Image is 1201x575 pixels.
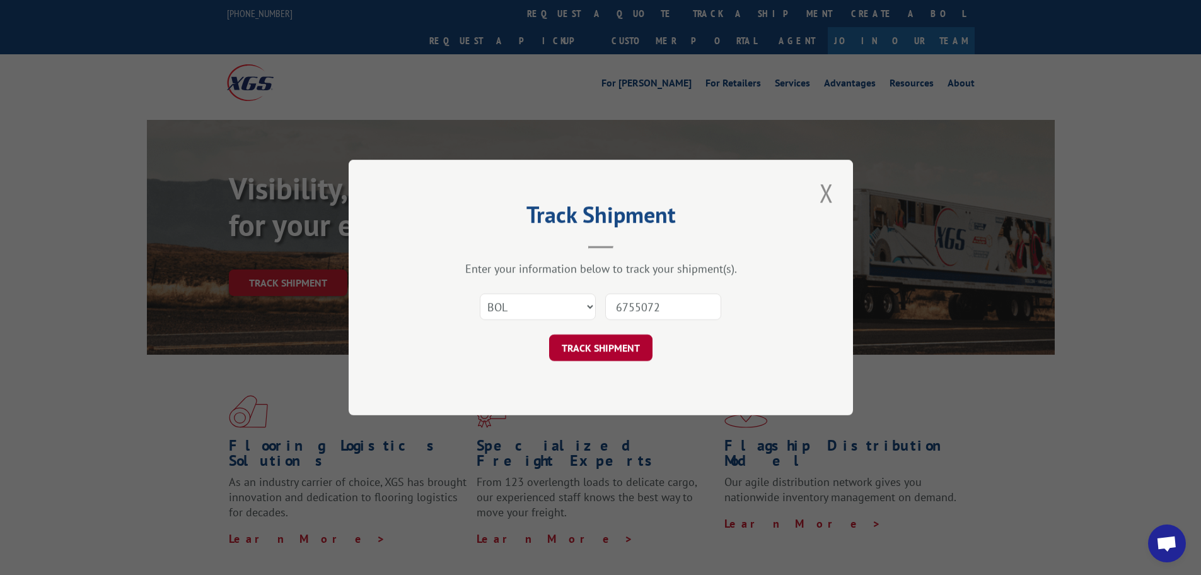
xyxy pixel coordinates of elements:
[412,206,790,230] h2: Track Shipment
[605,293,721,320] input: Number(s)
[816,175,837,210] button: Close modal
[412,261,790,276] div: Enter your information below to track your shipment(s).
[1148,525,1186,562] a: Open chat
[549,335,653,361] button: TRACK SHIPMENT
